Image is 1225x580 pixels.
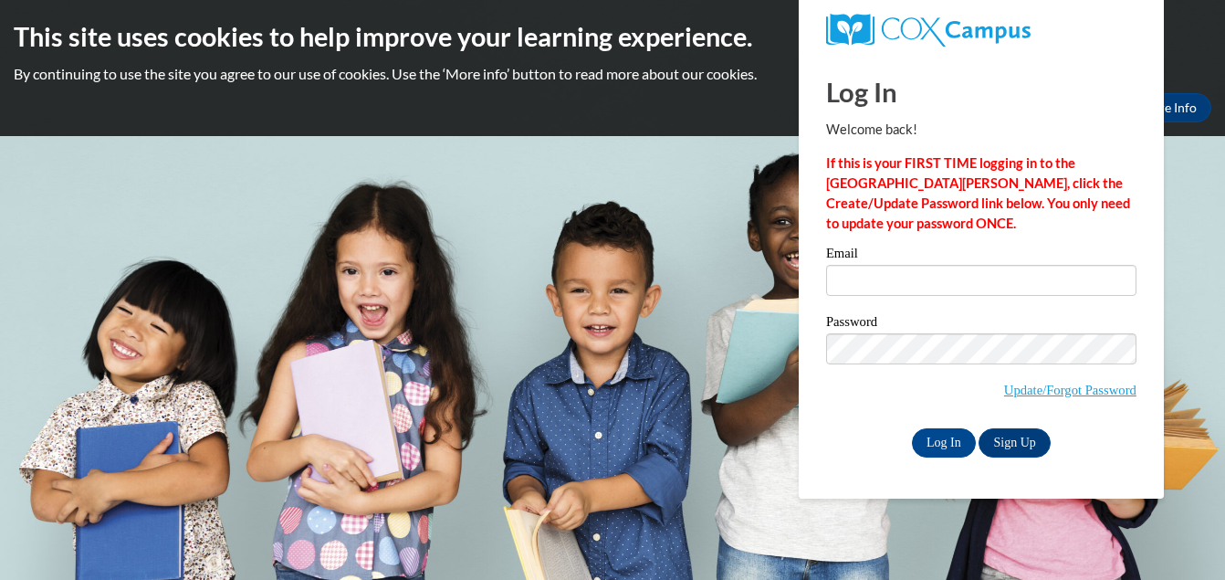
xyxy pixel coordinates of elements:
h1: Log In [826,73,1136,111]
a: Sign Up [979,428,1050,458]
a: COX Campus [826,14,1136,47]
a: Update/Forgot Password [1004,383,1136,397]
p: Welcome back! [826,120,1136,140]
label: Email [826,247,1136,265]
img: COX Campus [826,14,1031,47]
strong: If this is your FIRST TIME logging in to the [GEOGRAPHIC_DATA][PERSON_NAME], click the Create/Upd... [826,155,1130,231]
p: By continuing to use the site you agree to our use of cookies. Use the ‘More info’ button to read... [14,64,1211,84]
h2: This site uses cookies to help improve your learning experience. [14,18,1211,55]
input: Log In [912,428,976,458]
a: More Info [1126,93,1211,122]
label: Password [826,315,1136,333]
